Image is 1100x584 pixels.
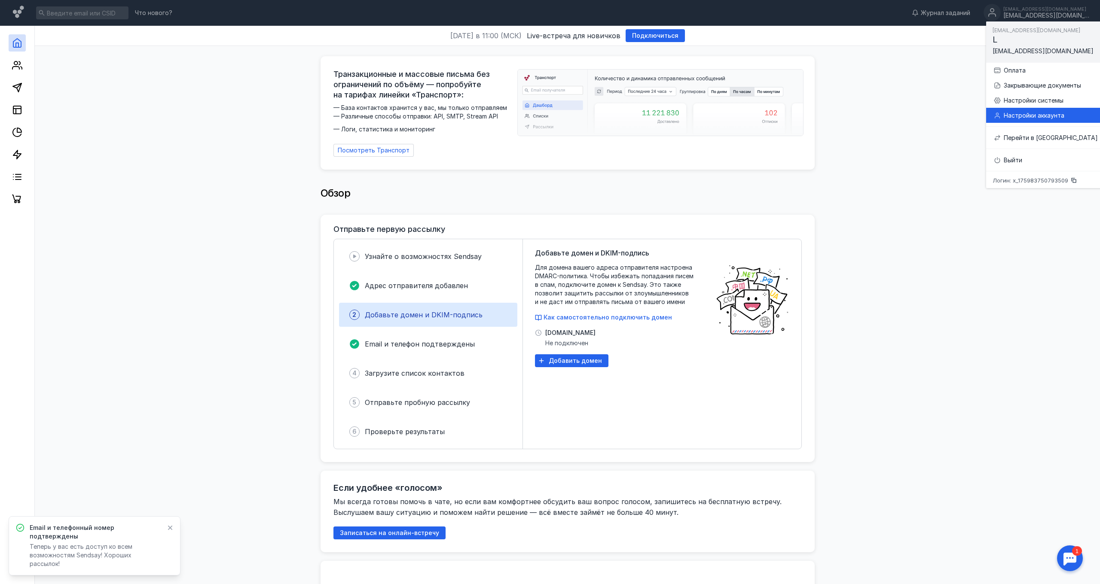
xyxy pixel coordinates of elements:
[518,70,803,136] img: dashboard-transport-banner
[30,523,160,541] span: Email и телефонный номер подтверждены
[36,6,128,19] input: Введите email или CSID
[333,103,512,134] span: — База контактов хранится у вас, мы только отправляем — Различные способы отправки: API, SMTP, St...
[1004,111,1098,120] div: Настройки аккаунта
[632,32,678,40] span: Подключиться
[321,187,351,199] span: Обзор
[352,398,356,407] span: 5
[715,263,789,336] img: poster
[549,357,602,365] span: Добавить домен
[365,310,483,319] span: Добавьте домен и DKIM-подпись
[1004,81,1098,90] div: Закрывающие документы
[545,339,596,347] span: Не подключен
[352,427,357,436] span: 6
[535,313,672,322] button: Как самостоятельно подключить домен
[365,252,482,261] span: Узнайте о возможностях Sendsay
[333,483,443,493] h2: Если удобнее «голосом»
[135,10,172,16] span: Что нового?
[333,497,784,517] span: Мы всегда готовы помочь в чате, но если вам комфортнее обсудить ваш вопрос голосом, запишитесь на...
[365,281,468,290] span: Адрес отправителя добавлен
[626,29,685,42] button: Подключиться
[365,369,464,377] span: Загрузите список контактов
[545,328,596,337] span: [DOMAIN_NAME]
[1003,6,1089,12] div: [EMAIL_ADDRESS][DOMAIN_NAME]
[1004,66,1098,75] div: Оплата
[1004,96,1098,105] div: Настройки системы
[365,398,470,407] span: Отправьте пробную рассылку
[993,27,1080,33] span: [EMAIL_ADDRESS][DOMAIN_NAME]
[1003,12,1089,19] div: [EMAIL_ADDRESS][DOMAIN_NAME]
[527,30,620,41] span: Live-встреча для новичков
[352,310,356,319] span: 2
[993,178,1068,183] span: Логин: x_175983750793509
[1004,134,1098,142] div: Перейти в [GEOGRAPHIC_DATA]
[19,5,29,15] div: 1
[340,529,439,537] span: Записаться на онлайн-встречу
[352,369,357,377] span: 4
[993,47,1094,55] span: [EMAIL_ADDRESS][DOMAIN_NAME]
[544,313,672,321] span: Как самостоятельно подключить домен
[535,248,649,258] span: Добавьте домен и DKIM-подпись
[333,69,512,100] span: Транзакционные и массовые письма без ограничений по объёму — попробуйте на тарифах линейки «Транс...
[1004,156,1098,164] div: Выйти
[333,526,446,539] button: Записаться на онлайн-встречу
[535,263,707,306] span: Для домена вашего адреса отправителя настроена DMARC-политика. Чтобы избежать попадания писем в с...
[338,147,409,154] span: Посмотреть Транспорт
[535,354,608,367] button: Добавить домен
[30,543,132,567] span: Теперь у вас есть доступ ко всем возможностям Sendsay! Хороших рассылок!
[365,427,445,436] span: Проверьте результаты
[993,34,997,45] span: L
[333,144,414,157] a: Посмотреть Транспорт
[907,9,975,17] a: Журнал заданий
[333,225,445,234] h3: Отправьте первую рассылку
[131,10,177,16] a: Что нового?
[365,340,475,348] span: Email и телефон подтверждены
[450,30,522,41] span: [DATE] в 11:00 (МСК)
[333,529,446,536] a: Записаться на онлайн-встречу
[921,9,970,17] span: Журнал заданий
